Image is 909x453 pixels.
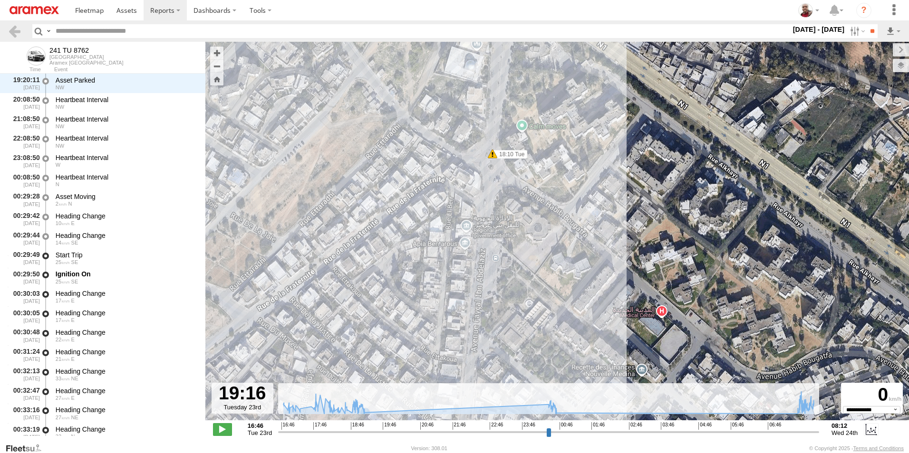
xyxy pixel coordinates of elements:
[56,328,196,337] div: Heading Change
[8,94,41,112] div: 20:08:50 [DATE]
[10,6,59,14] img: aramex-logo.svg
[856,3,871,18] i: ?
[54,67,205,72] div: Event
[8,67,41,72] div: Time
[853,445,904,451] a: Terms and Conditions
[493,150,527,159] label: 18:10 Tue
[56,192,196,201] div: Asset Moving
[71,434,75,439] span: Heading: 347
[8,307,41,325] div: 00:30:05 [DATE]
[8,210,41,228] div: 00:29:42 [DATE]
[49,60,123,66] div: Aramex [GEOGRAPHIC_DATA]
[420,422,434,430] span: 20:46
[795,3,822,18] div: Majdi Ghannoudi
[210,73,223,85] button: Zoom Home
[8,191,41,208] div: 00:29:28 [DATE]
[56,415,70,420] span: 27
[453,422,466,430] span: 21:46
[5,444,49,453] a: Visit our Website
[8,171,41,189] div: 00:08:50 [DATE]
[661,422,674,430] span: 03:46
[210,47,223,59] button: Zoom in
[629,422,642,430] span: 02:46
[56,406,196,414] div: Heading Change
[56,115,196,123] div: Heartbeat Interval
[71,337,75,342] span: Heading: 102
[56,317,70,323] span: 17
[68,201,72,207] span: Heading: 7
[8,24,21,38] a: Back to previous Page
[71,279,78,284] span: Heading: 140
[56,123,64,129] span: Heading: 321
[56,240,70,245] span: 14
[56,231,196,240] div: Heading Change
[411,445,447,451] div: Version: 308.01
[71,298,75,303] span: Heading: 103
[71,240,78,245] span: Heading: 138
[56,76,196,85] div: Asset Parked
[56,279,70,284] span: 25
[56,153,196,162] div: Heartbeat Interval
[698,422,712,430] span: 04:46
[8,346,41,364] div: 00:31:24 [DATE]
[56,85,64,90] span: Heading: 321
[591,422,605,430] span: 01:46
[71,317,75,323] span: Heading: 70
[56,201,67,207] span: 2
[281,422,295,430] span: 16:46
[8,152,41,170] div: 23:08:50 [DATE]
[56,395,70,401] span: 27
[8,75,41,92] div: 19:20:11 [DATE]
[56,367,196,376] div: Heading Change
[8,249,41,267] div: 00:29:49 [DATE]
[71,220,75,226] span: Heading: 107
[49,54,123,60] div: [GEOGRAPHIC_DATA]
[791,24,847,35] label: [DATE] - [DATE]
[56,143,64,149] span: Heading: 321
[56,259,70,265] span: 25
[809,445,904,451] div: © Copyright 2025 -
[8,113,41,131] div: 21:08:50 [DATE]
[71,356,75,362] span: Heading: 68
[56,95,196,104] div: Heartbeat Interval
[8,405,41,422] div: 00:33:16 [DATE]
[56,104,64,110] span: Heading: 321
[8,424,41,442] div: 00:33:19 [DATE]
[313,422,327,430] span: 17:46
[56,134,196,142] div: Heartbeat Interval
[210,59,223,73] button: Zoom out
[56,181,59,187] span: Heading: 357
[832,429,858,436] span: Wed 24th Sep 2025
[351,422,364,430] span: 18:46
[56,434,70,439] span: 33
[248,422,272,429] strong: 16:46
[56,337,70,342] span: 22
[8,288,41,305] div: 00:30:03 [DATE]
[56,251,196,259] div: Start Trip
[56,270,196,278] div: Ignition On
[213,423,232,435] label: Play/Stop
[56,376,70,381] span: 33
[522,422,535,430] span: 23:46
[8,133,41,151] div: 22:08:50 [DATE]
[56,348,196,356] div: Heading Change
[49,47,123,54] div: 241 TU 8762 - View Asset History
[8,269,41,286] div: 00:29:50 [DATE]
[56,162,60,168] span: Heading: 259
[56,387,196,395] div: Heading Change
[45,24,52,38] label: Search Query
[56,425,196,434] div: Heading Change
[731,422,744,430] span: 05:46
[842,384,901,406] div: 0
[56,289,196,298] div: Heading Change
[248,429,272,436] span: Tue 23rd Sep 2025
[768,422,781,430] span: 06:46
[832,422,858,429] strong: 08:12
[8,327,41,344] div: 00:30:48 [DATE]
[71,395,75,401] span: Heading: 73
[8,366,41,383] div: 00:32:13 [DATE]
[71,259,78,265] span: Heading: 140
[8,385,41,403] div: 00:32:47 [DATE]
[71,415,78,420] span: Heading: 23
[71,376,78,381] span: Heading: 38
